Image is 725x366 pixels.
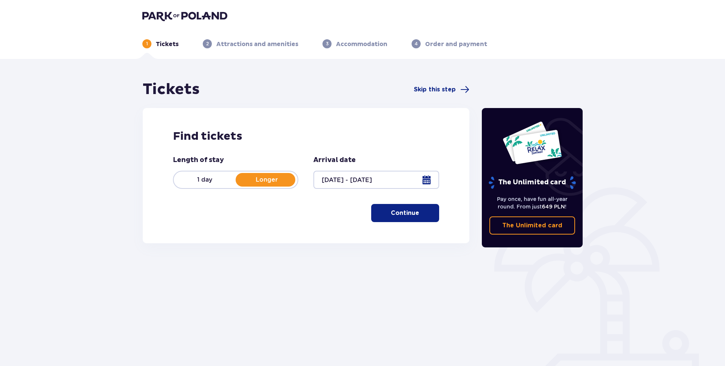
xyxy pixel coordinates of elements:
a: Skip this step [414,85,469,94]
p: Tickets [156,40,179,48]
p: Attractions and amenities [216,40,298,48]
button: Continue [371,204,439,222]
p: Pay once, have fun all-year round. From just ! [489,195,575,210]
p: Order and payment [425,40,487,48]
a: The Unlimited card [489,216,575,235]
p: Arrival date [313,156,356,165]
img: Park of Poland logo [142,11,227,21]
div: 2Attractions and amenities [203,39,298,48]
p: Continue [391,209,419,217]
span: 649 PLN [542,204,565,210]
h2: Find tickets [173,129,439,144]
p: Longer [236,176,298,184]
span: Skip this step [414,85,456,94]
div: 1Tickets [142,39,179,48]
p: The Unlimited card [502,221,562,230]
p: Accommodation [336,40,387,48]
p: 1 day [174,176,236,184]
img: Two entry cards to Suntago with the word 'UNLIMITED RELAX', featuring a white background with tro... [502,121,562,165]
h1: Tickets [143,80,200,99]
p: 4 [415,40,418,47]
p: Length of stay [173,156,224,165]
div: 4Order and payment [412,39,487,48]
p: 3 [326,40,329,47]
p: 2 [206,40,209,47]
p: 1 [146,40,148,47]
p: The Unlimited card [488,176,577,189]
div: 3Accommodation [322,39,387,48]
